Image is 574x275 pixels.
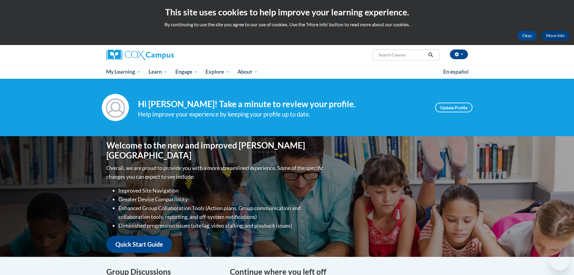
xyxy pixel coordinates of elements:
[149,68,168,75] span: Learn
[205,68,230,75] span: Explore
[106,50,174,60] img: Cox Campus
[426,51,435,59] button: Search
[106,236,172,253] a: Quick Start Guide
[118,221,325,230] li: Diminished progression issues (site lag, video stalling, and playback issues)
[106,140,325,161] h1: Welcome to the new and improved [PERSON_NAME][GEOGRAPHIC_DATA]
[5,6,569,18] h2: This site uses cookies to help improve your learning experience.
[97,65,477,79] div: Main menu
[138,109,426,119] div: Help improve your experience by keeping your profile up to date.
[102,65,145,79] a: My Learning
[175,68,198,75] span: Engage
[5,21,569,28] p: By continuing to use the site you agree to our use of cookies. Use the ‘More info’ button to read...
[234,65,262,79] a: About
[378,51,426,59] input: Search Courses
[171,65,202,79] a: Engage
[138,99,426,109] h4: Hi [PERSON_NAME]! Take a minute to review your profile.
[435,103,472,112] a: Update Profile
[450,50,468,59] button: Account Settings
[517,31,537,40] button: Okay
[202,65,234,79] a: Explore
[145,65,171,79] a: Learn
[550,251,569,270] iframe: Button to launch messaging window
[102,94,129,121] img: Profile Image
[439,66,472,78] a: En español
[443,69,469,75] span: En español
[106,164,325,181] p: Overall, we are proud to provide you with a more streamlined experience. Some of the specific cha...
[118,195,325,204] li: Greater Device Compatibility
[106,50,221,60] a: Cox Campus
[541,31,569,40] a: More Info
[118,204,325,221] li: Enhanced Group Collaboration Tools (Action plans, Group communication and collaboration tools, re...
[237,68,258,75] span: About
[118,186,325,195] li: Improved Site Navigation
[106,68,141,75] span: My Learning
